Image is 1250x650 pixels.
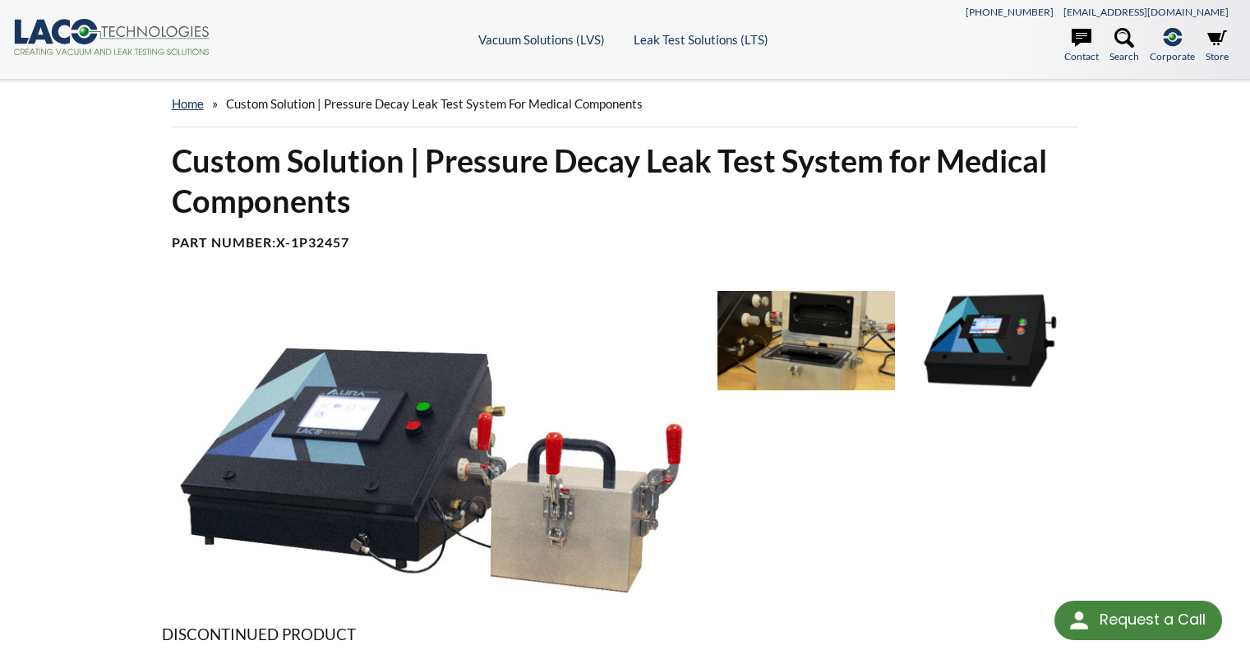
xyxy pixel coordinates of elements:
div: Request a Call [1054,601,1222,640]
div: Request a Call [1100,601,1206,638]
img: round button [1066,607,1092,634]
a: Contact [1064,28,1099,64]
a: [PHONE_NUMBER] [966,6,1054,18]
h1: Custom Solution | Pressure Decay Leak Test System for Medical Components [172,141,1079,222]
a: home [172,96,204,111]
a: [EMAIL_ADDRESS][DOMAIN_NAME] [1063,6,1229,18]
b: X-1P32457 [276,234,349,250]
a: Search [1109,28,1139,64]
p: DISCONTINUED PRODUCT [162,622,1089,647]
span: Custom Solution | Pressure Decay Leak Test System for Medical Components [226,96,643,111]
h4: Part Number: [172,234,1079,251]
a: Store [1206,28,1229,64]
img: Pressure decay leak test system for medical components, front view [162,291,705,596]
span: Corporate [1150,48,1195,64]
a: Vacuum Solutions (LVS) [478,32,605,47]
a: Leak Test Solutions (LTS) [634,32,768,47]
img: Aura Multi-Test Pressure Decay Leak Tester, front view [903,291,1081,390]
div: » [172,81,1079,127]
img: Pressure decay leak test system with custom test chamber, open lid [717,291,895,390]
